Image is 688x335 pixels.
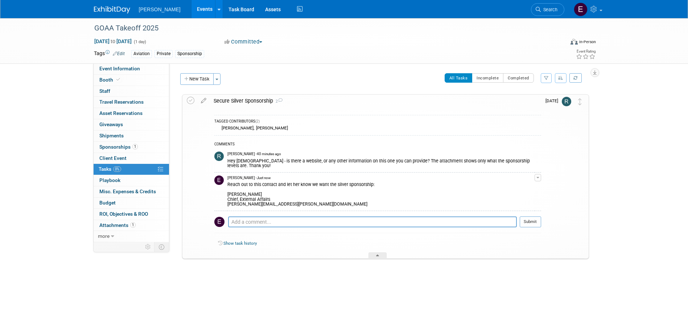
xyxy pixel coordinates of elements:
[94,108,169,119] a: Asset Reservations
[94,209,169,220] a: ROI, Objectives & ROO
[99,211,148,217] span: ROI, Objectives & ROO
[99,66,140,71] span: Event Information
[98,233,110,239] span: more
[110,38,116,44] span: to
[99,99,144,105] span: Travel Reservations
[569,73,582,83] a: Refresh
[197,98,210,104] a: edit
[94,97,169,108] a: Travel Reservations
[503,73,534,83] button: Completed
[94,164,169,175] a: Tasks0%
[472,73,503,83] button: Incomplete
[99,189,156,194] span: Misc. Expenses & Credits
[94,86,169,97] a: Staff
[94,231,169,242] a: more
[99,77,121,83] span: Booth
[99,110,143,116] span: Asset Reservations
[214,119,541,125] div: TAGGED CONTRIBUTORS
[210,95,541,107] div: Secure Silver Sponsorship
[130,222,136,228] span: 1
[99,166,121,172] span: Tasks
[94,6,130,13] img: ExhibitDay
[99,177,120,183] span: Playbook
[94,63,169,74] a: Event Information
[227,181,535,207] div: Reach out to this contact and let her know we want the silver sponsorship: [PERSON_NAME] Chief, E...
[94,220,169,231] a: Attachments1
[94,186,169,197] a: Misc. Expenses & Credits
[180,73,214,85] button: New Task
[113,166,121,172] span: 0%
[522,38,596,49] div: Event Format
[99,155,127,161] span: Client Event
[545,98,562,103] span: [DATE]
[220,125,254,131] div: [PERSON_NAME]
[223,241,257,246] a: Show task history
[214,141,541,149] div: COMMENTS
[94,50,125,58] td: Tags
[94,119,169,130] a: Giveaways
[214,125,541,131] div: ,
[579,39,596,45] div: In-Person
[154,242,169,252] td: Toggle Event Tabs
[155,50,173,58] div: Private
[99,88,110,94] span: Staff
[131,50,152,58] div: Aviation
[132,144,138,149] span: 1
[227,175,271,181] span: [PERSON_NAME] - Just now
[94,38,132,45] span: [DATE] [DATE]
[99,144,138,150] span: Sponsorships
[175,50,204,58] div: Sponsorship
[116,78,120,82] i: Booth reservation complete
[99,200,116,206] span: Budget
[94,175,169,186] a: Playbook
[227,152,281,157] span: [PERSON_NAME] - 40 minutes ago
[94,75,169,86] a: Booth
[94,131,169,141] a: Shipments
[520,216,541,227] button: Submit
[99,222,136,228] span: Attachments
[562,97,571,106] img: Rebecca Deis
[531,3,564,16] a: Search
[273,99,283,104] span: 2
[541,7,557,12] span: Search
[214,175,224,185] img: Emy Volk
[254,125,288,131] div: [PERSON_NAME]
[227,157,535,169] div: Hey [DEMOGRAPHIC_DATA] - is there a website, or any other information on this one you can provide...
[570,39,578,45] img: Format-Inperson.png
[133,40,146,44] span: (1 day)
[214,152,224,161] img: Rebecca Deis
[574,3,588,16] img: Emy Volk
[99,121,123,127] span: Giveaways
[139,7,181,12] span: [PERSON_NAME]
[94,142,169,153] a: Sponsorships1
[99,133,124,138] span: Shipments
[576,50,596,53] div: Event Rating
[222,38,265,46] button: Committed
[142,242,155,252] td: Personalize Event Tab Strip
[92,22,553,35] div: GOAA Takeoff 2025
[578,98,582,105] i: Move task
[113,51,125,56] a: Edit
[255,119,260,123] span: (2)
[445,73,473,83] button: All Tasks
[94,153,169,164] a: Client Event
[94,198,169,208] a: Budget
[214,217,224,227] img: Emy Volk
